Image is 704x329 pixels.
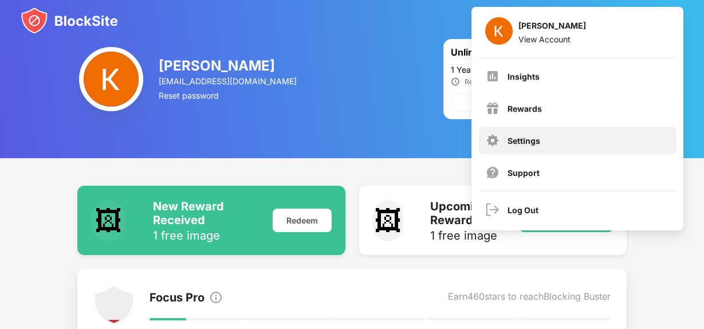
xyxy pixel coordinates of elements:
div: Upcoming Reward [430,199,506,227]
div: Reset password [159,91,298,100]
div: Renews on [DATE] [465,77,524,86]
div: 🖼 [91,200,125,241]
div: Log Out [508,205,538,215]
div: New Reward Received [153,199,258,227]
img: info.svg [209,291,223,304]
img: clock_ic.svg [451,77,460,87]
img: menu-insights.svg [486,69,500,83]
img: logout.svg [486,203,500,217]
img: ACg8ocJLSIS47Pg7C50ruPj-DSNE4_YDXadWLrDW843AHUPKfCS0OQ=s96-c [79,47,143,111]
img: blocksite-icon.svg [21,7,118,34]
div: Redeem [273,209,332,232]
div: [PERSON_NAME] [159,57,298,74]
div: Earn 460 stars to reach Blocking Buster [448,291,611,307]
img: menu-settings.svg [486,134,500,147]
div: [EMAIL_ADDRESS][DOMAIN_NAME] [159,76,298,86]
div: 1 free image [153,230,258,241]
div: Settings [508,136,540,146]
div: 🖼 [373,200,403,241]
img: menu-rewards.svg [486,101,500,115]
div: View Account [518,34,586,44]
div: Rewards [508,104,542,113]
div: Unlimited plan [451,46,572,60]
div: Focus Pro [150,291,204,307]
div: Support [508,168,540,178]
div: 1 Year Subscription | 3 Days Trial Period [451,65,619,75]
img: points-level-1.svg [93,285,135,326]
div: [PERSON_NAME] [518,21,586,34]
div: 1 free image [430,230,506,241]
img: support.svg [486,166,500,179]
div: Insights [508,72,540,81]
img: ACg8ocJLSIS47Pg7C50ruPj-DSNE4_YDXadWLrDW843AHUPKfCS0OQ=s96-c [485,17,513,45]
